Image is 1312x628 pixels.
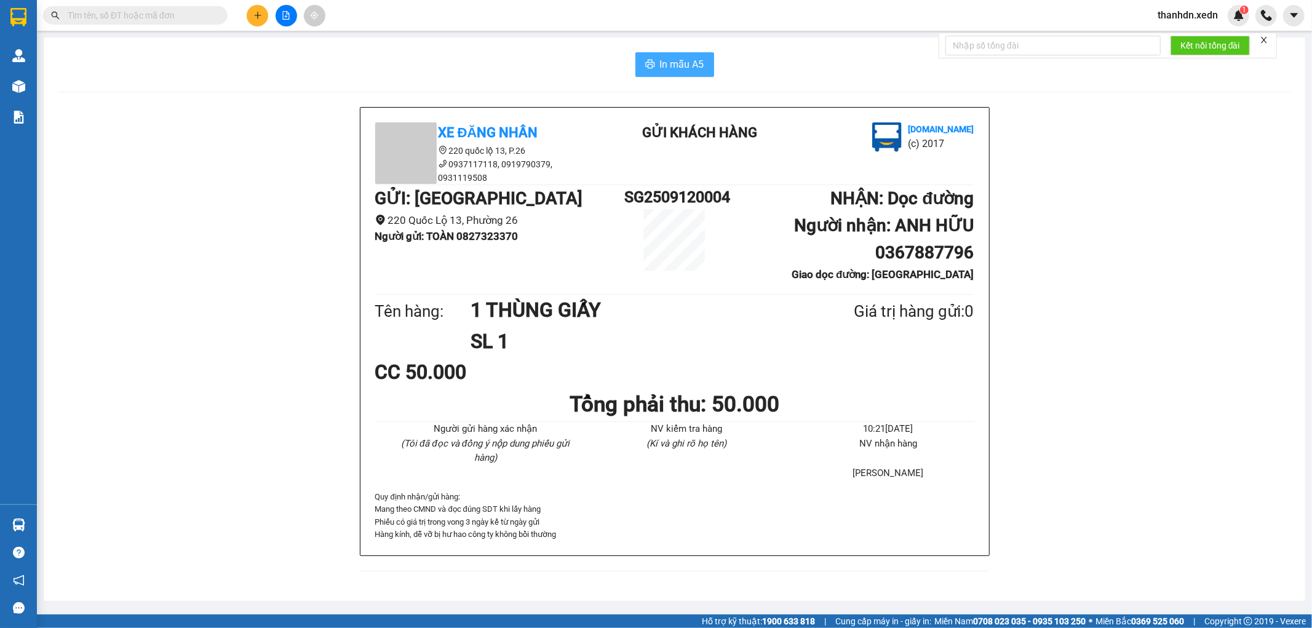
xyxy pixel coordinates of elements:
[908,136,974,151] li: (c) 2017
[247,5,268,26] button: plus
[13,547,25,558] span: question-circle
[1148,7,1228,23] span: thanhdn.xedn
[12,49,25,62] img: warehouse-icon
[1260,36,1268,44] span: close
[645,59,655,71] span: printer
[375,215,386,225] span: environment
[830,188,974,209] b: NHẬN : Dọc đường
[802,466,974,481] li: [PERSON_NAME]
[1131,616,1184,626] strong: 0369 525 060
[13,602,25,614] span: message
[660,57,704,72] span: In mẫu A5
[1242,6,1246,14] span: 1
[872,122,902,152] img: logo.jpg
[802,422,974,437] li: 10:21[DATE]
[471,326,794,357] h1: SL 1
[276,5,297,26] button: file-add
[1089,619,1092,624] span: ⚪️
[375,299,471,324] div: Tên hàng:
[908,124,974,134] b: [DOMAIN_NAME]
[802,437,974,451] li: NV nhận hàng
[15,79,54,137] b: Xe Đăng Nhân
[601,422,773,437] li: NV kiểm tra hàng
[1289,10,1300,21] span: caret-down
[282,11,290,20] span: file-add
[794,215,974,263] b: Người nhận : ANH HỮU 0367887796
[1244,617,1252,626] span: copyright
[702,614,815,628] span: Hỗ trợ kỹ thuật:
[310,11,319,20] span: aim
[642,125,757,140] b: Gửi khách hàng
[1233,10,1244,21] img: icon-new-feature
[12,80,25,93] img: warehouse-icon
[304,5,325,26] button: aim
[794,299,974,324] div: Giá trị hàng gửi: 0
[945,36,1161,55] input: Nhập số tổng đài
[635,52,714,77] button: printerIn mẫu A5
[1283,5,1305,26] button: caret-down
[375,357,573,388] div: CC 50.000
[103,47,169,57] b: [DOMAIN_NAME]
[439,125,538,140] b: Xe Đăng Nhân
[68,9,213,22] input: Tìm tên, số ĐT hoặc mã đơn
[624,185,724,209] h1: SG2509120004
[375,503,974,541] p: Mang theo CMND và đọc đúng SDT khi lấy hàng Phiếu có giá trị trong vong 3 ngày kể từ ngày gửi Hàn...
[103,58,169,74] li: (c) 2017
[973,616,1086,626] strong: 0708 023 035 - 0935 103 250
[835,614,931,628] span: Cung cấp máy in - giấy in:
[375,144,597,157] li: 220 quốc lộ 13, P.26
[253,11,262,20] span: plus
[375,212,625,229] li: 220 Quốc Lộ 13, Phường 26
[1193,614,1195,628] span: |
[375,491,974,541] div: Quy định nhận/gửi hàng :
[1095,614,1184,628] span: Miền Bắc
[375,188,583,209] b: GỬI : [GEOGRAPHIC_DATA]
[439,146,447,154] span: environment
[400,422,571,437] li: Người gửi hàng xác nhận
[1171,36,1250,55] button: Kết nối tổng đài
[1180,39,1240,52] span: Kết nối tổng đài
[13,574,25,586] span: notification
[824,614,826,628] span: |
[471,295,794,325] h1: 1 THÙNG GIẤY
[1261,10,1272,21] img: phone-icon
[934,614,1086,628] span: Miền Nam
[76,18,122,76] b: Gửi khách hàng
[401,438,570,464] i: (Tôi đã đọc và đồng ý nộp dung phiếu gửi hàng)
[12,519,25,531] img: warehouse-icon
[792,268,974,280] b: Giao dọc đường: [GEOGRAPHIC_DATA]
[10,8,26,26] img: logo-vxr
[12,111,25,124] img: solution-icon
[646,438,726,449] i: (Kí và ghi rõ họ tên)
[375,388,974,421] h1: Tổng phải thu: 50.000
[51,11,60,20] span: search
[439,159,447,168] span: phone
[375,157,597,185] li: 0937117118, 0919790379, 0931119508
[133,15,163,45] img: logo.jpg
[762,616,815,626] strong: 1900 633 818
[1240,6,1249,14] sup: 1
[375,230,519,242] b: Người gửi : TOÀN 0827323370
